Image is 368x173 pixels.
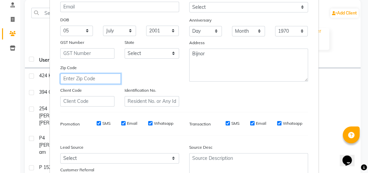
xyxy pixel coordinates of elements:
input: Client Code [60,96,115,107]
label: State [125,39,134,46]
label: Client Code [60,87,82,93]
label: Anniversary [189,17,211,23]
label: Whatsapp [283,120,302,126]
label: DOB [60,17,69,23]
input: GST Number [60,48,115,59]
label: Identification No. [125,87,156,93]
label: SMS [231,120,239,126]
label: Lead Source [60,144,83,150]
label: Whatsapp [154,120,173,126]
label: Email [256,120,266,126]
label: Source Desc [189,144,212,150]
iframe: chat widget [340,146,361,166]
input: Resident No. or Any Id [125,96,179,107]
label: Transaction [189,121,211,127]
label: Address [189,40,205,46]
input: Email [60,2,179,12]
label: Zip Code [60,65,77,71]
label: GST Number [60,39,84,46]
label: SMS [102,120,110,126]
label: Customer Referral [60,167,94,173]
input: Enter Zip Code [60,74,121,84]
label: Email [127,120,137,126]
label: Promotion [60,121,80,127]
